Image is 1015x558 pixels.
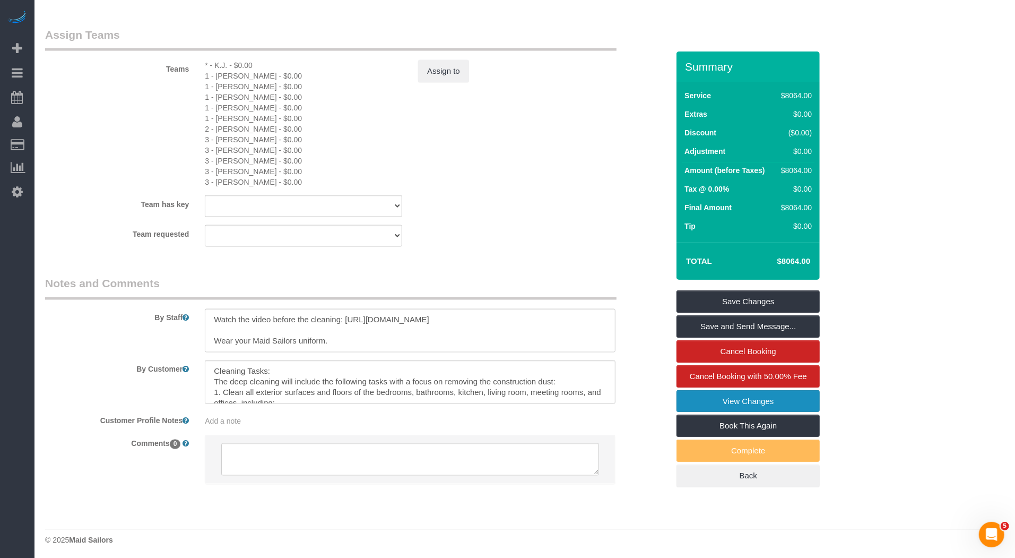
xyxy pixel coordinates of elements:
div: $0.00 [778,184,812,194]
div: $0.00 [778,109,812,119]
label: Team requested [37,225,197,239]
div: 0 hours x $17.00/hour [205,166,402,177]
div: 0 hours x $19.00/hour [205,113,402,124]
div: 0 hours x $17.00/hour [205,124,402,134]
div: 0 hours x $17.00/hour [205,145,402,156]
label: Comments [37,435,197,449]
a: Save and Send Message... [676,315,820,338]
a: Back [676,465,820,487]
h4: $8064.00 [746,257,810,266]
label: Discount [684,127,716,138]
label: Extras [684,109,707,119]
a: Book This Again [676,415,820,437]
div: $0.00 [778,146,812,157]
legend: Assign Teams [45,27,617,51]
label: Final Amount [684,202,732,213]
label: Tax @ 0.00% [684,184,729,194]
div: $0.00 [778,221,812,231]
div: © 2025 [45,535,1004,546]
span: Add a note [205,417,241,426]
div: $8064.00 [778,90,812,101]
div: 0 hours x $19.00/hour [205,134,402,145]
label: Amount (before Taxes) [684,165,765,176]
span: 0 [170,440,181,449]
legend: Notes and Comments [45,276,617,300]
div: 0 hours x $17.00/hour [205,92,402,102]
div: ($0.00) [778,127,812,138]
label: By Customer [37,360,197,375]
label: Tip [684,221,696,231]
label: Adjustment [684,146,725,157]
div: 0 hours x $17.00/hour [205,177,402,187]
a: Save Changes [676,290,820,313]
a: Cancel Booking with 50.00% Fee [676,365,820,388]
label: Customer Profile Notes [37,412,197,426]
button: Assign to [418,60,469,82]
div: $8064.00 [778,202,812,213]
div: 0 hours x $30.00/hour [205,60,402,71]
div: 0 hours x $17.00/hour [205,156,402,166]
strong: Maid Sailors [69,536,112,545]
iframe: Intercom live chat [979,522,1004,547]
a: Cancel Booking [676,340,820,363]
img: Automaid Logo [6,11,28,25]
a: View Changes [676,390,820,413]
div: 0 hours x $21.50/hour [205,102,402,113]
span: 5 [1001,522,1009,530]
div: $8064.00 [778,165,812,176]
label: By Staff [37,309,197,323]
strong: Total [686,256,712,265]
label: Service [684,90,711,101]
label: Team has key [37,195,197,210]
span: Cancel Booking with 50.00% Fee [690,372,807,381]
div: 0 hours x $17.00/hour [205,81,402,92]
label: Teams [37,60,197,74]
h3: Summary [685,61,814,73]
div: 0 hours x $17.00/hour [205,71,402,81]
